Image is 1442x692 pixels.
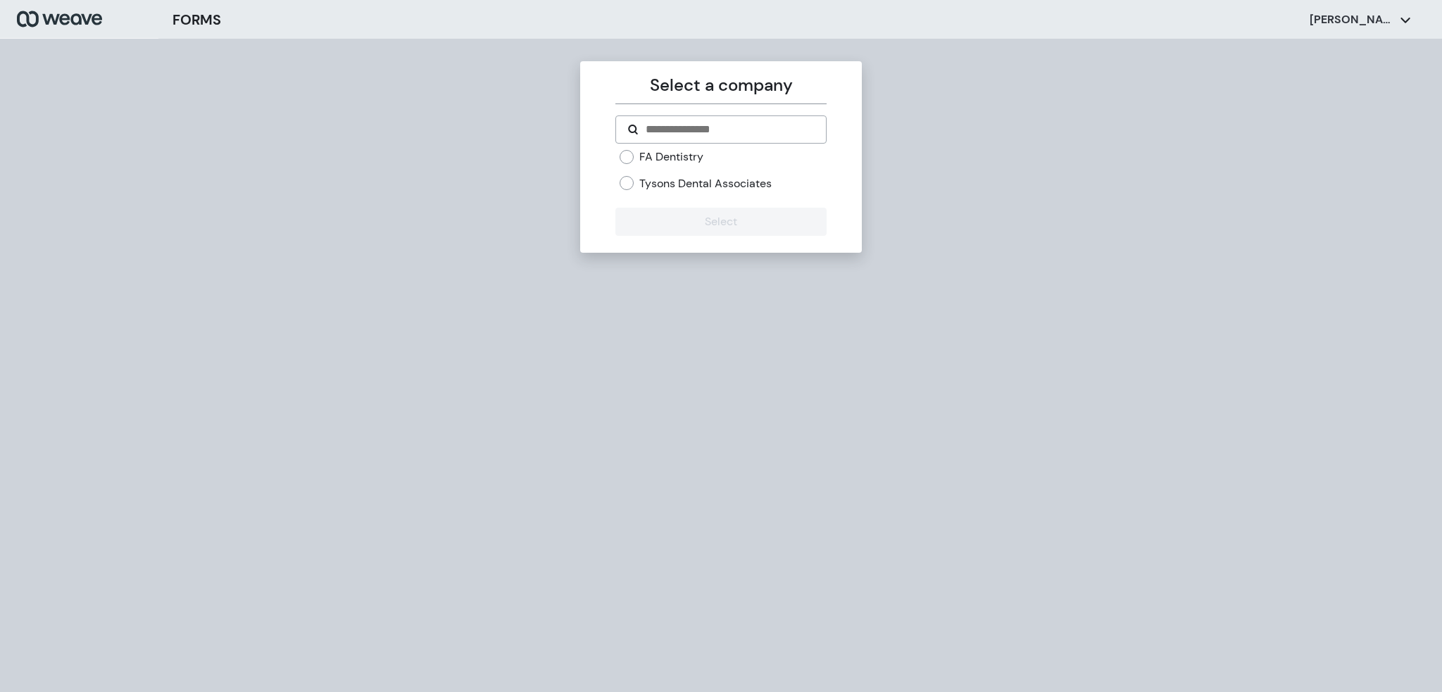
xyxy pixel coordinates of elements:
[639,176,772,191] label: Tysons Dental Associates
[615,73,826,98] p: Select a company
[173,9,221,30] h3: FORMS
[615,208,826,236] button: Select
[1310,12,1394,27] p: [PERSON_NAME]
[644,121,814,138] input: Search
[639,149,703,165] label: FA Dentistry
